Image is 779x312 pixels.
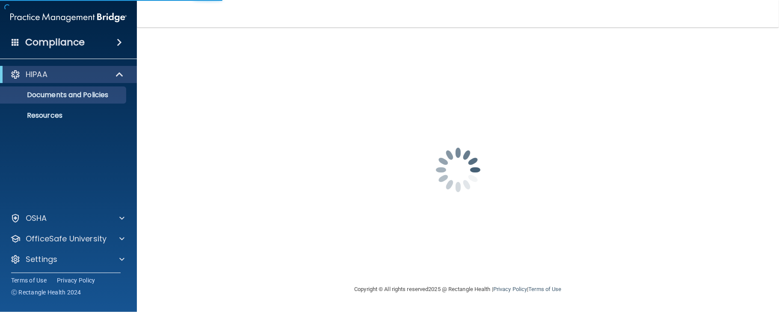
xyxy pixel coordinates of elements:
[493,286,527,292] a: Privacy Policy
[528,286,561,292] a: Terms of Use
[26,234,107,244] p: OfficeSafe University
[6,111,122,120] p: Resources
[10,9,127,26] img: PMB logo
[25,36,85,48] h4: Compliance
[11,276,47,285] a: Terms of Use
[10,69,124,80] a: HIPAA
[10,254,124,264] a: Settings
[26,69,47,80] p: HIPAA
[10,234,124,244] a: OfficeSafe University
[302,276,614,303] div: Copyright © All rights reserved 2025 @ Rectangle Health | |
[11,288,81,297] span: Ⓒ Rectangle Health 2024
[6,91,122,99] p: Documents and Policies
[57,276,95,285] a: Privacy Policy
[415,127,501,213] img: spinner.e123f6fc.gif
[26,213,47,223] p: OSHA
[10,213,124,223] a: OSHA
[26,254,57,264] p: Settings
